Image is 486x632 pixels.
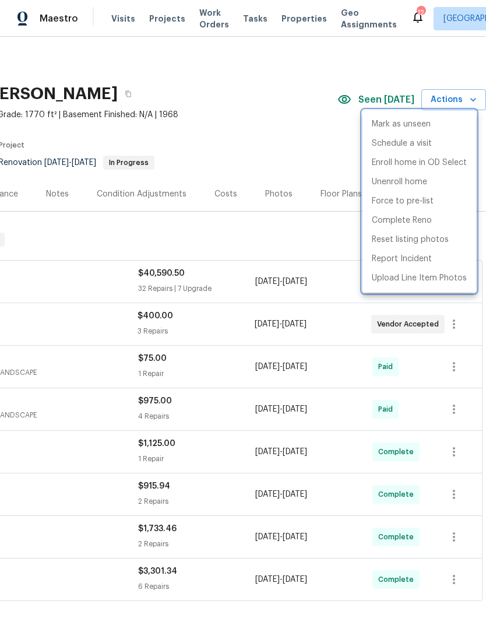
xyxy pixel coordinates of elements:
p: Enroll home in OD Select [372,157,467,169]
p: Upload Line Item Photos [372,272,467,285]
p: Mark as unseen [372,118,431,131]
p: Complete Reno [372,215,432,227]
p: Schedule a visit [372,138,432,150]
p: Unenroll home [372,176,427,188]
p: Reset listing photos [372,234,449,246]
p: Report Incident [372,253,432,265]
p: Force to pre-list [372,195,434,208]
